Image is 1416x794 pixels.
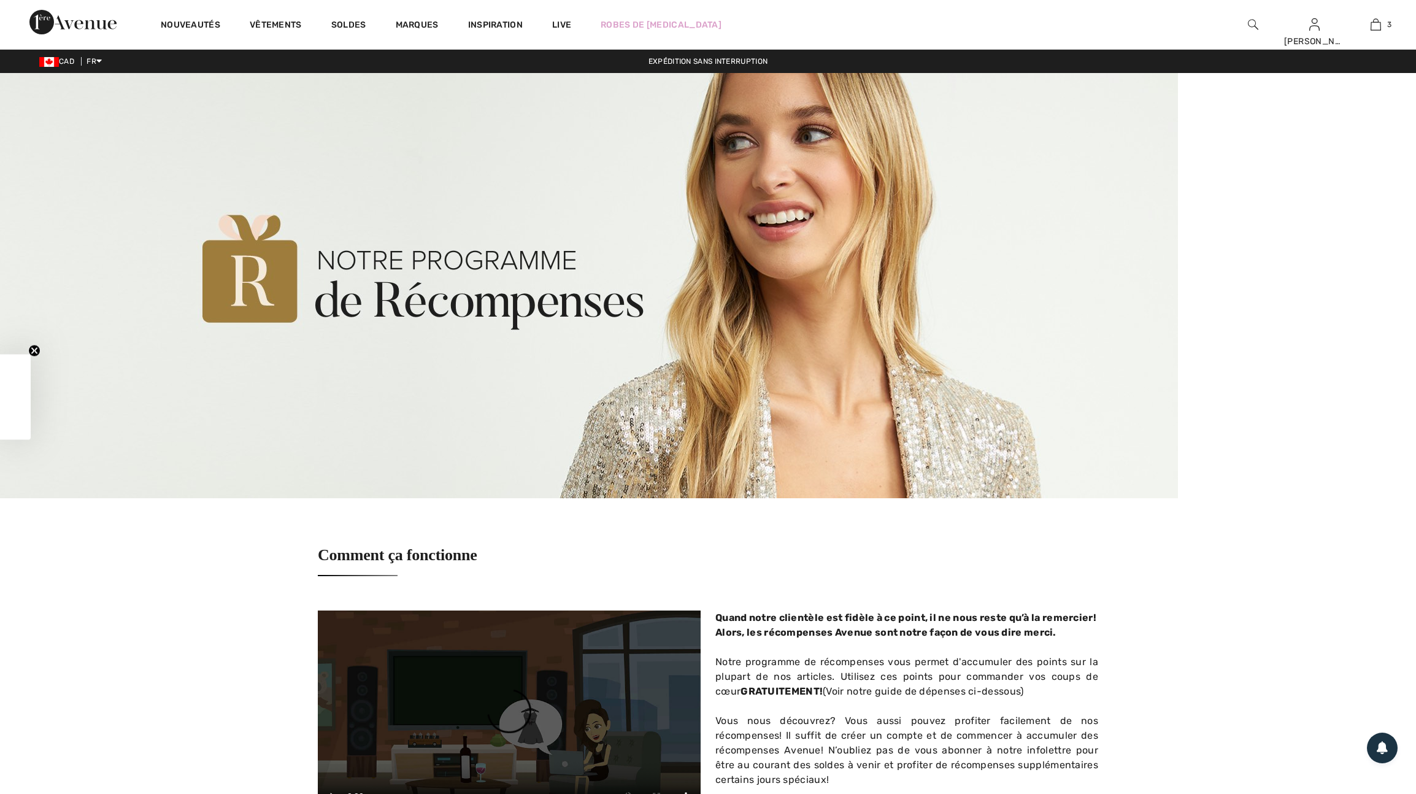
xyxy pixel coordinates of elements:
[601,18,721,31] a: Robes de [MEDICAL_DATA]
[39,57,79,66] span: CAD
[552,18,571,31] a: Live
[318,547,477,576] h1: Comment ça fonctionne
[715,612,1096,638] strong: Quand notre clientèle est fidèle à ce point, il ne nous reste qu’à la remercier! Alors, les récom...
[1345,17,1406,32] a: 3
[468,20,523,33] span: Inspiration
[741,685,823,697] strong: GRATUITEMENT!
[161,20,220,33] a: Nouveautés
[715,714,1098,787] div: Vous nous découvrez? Vous aussi pouvez profiter facilement de nos récompenses! Il suffit de créer...
[250,20,302,33] a: Vêtements
[1387,19,1391,30] span: 3
[1309,18,1320,30] a: Se connecter
[396,20,439,33] a: Marques
[1309,17,1320,32] img: Mes infos
[1284,35,1344,48] div: [PERSON_NAME]
[1248,17,1258,32] img: recherche
[331,20,366,33] a: Soldes
[715,655,1098,699] div: Notre programme de récompenses vous permet d'accumuler des points sur la plupart de nos articles....
[28,345,40,357] button: Close teaser
[29,10,117,34] img: 1ère Avenue
[87,57,102,66] span: FR
[1371,17,1381,32] img: Mon panier
[1337,757,1404,788] iframe: Ouvre un widget dans lequel vous pouvez trouver plus d’informations
[39,57,59,67] img: Canadian Dollar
